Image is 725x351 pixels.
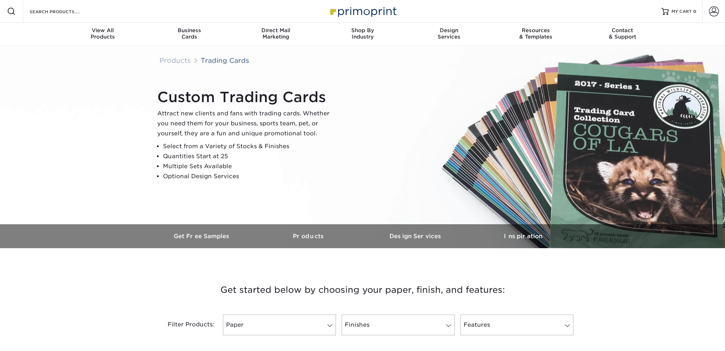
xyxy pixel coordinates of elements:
[157,89,336,106] h1: Custom Trading Cards
[672,9,692,15] span: MY CART
[470,224,577,248] a: Inspiration
[406,27,492,34] span: Design
[201,56,249,64] a: Trading Cards
[256,224,363,248] a: Products
[60,27,146,40] div: Products
[233,23,319,46] a: Direct MailMarketing
[327,4,398,19] img: Primoprint
[223,315,336,335] a: Paper
[146,27,233,40] div: Cards
[146,23,233,46] a: BusinessCards
[60,23,146,46] a: View AllProducts
[60,27,146,34] span: View All
[159,56,191,64] a: Products
[579,27,666,40] div: & Support
[146,27,233,34] span: Business
[157,109,336,139] p: Attract new clients and fans with trading cards. Whether you need them for your business, sports ...
[342,315,455,335] a: Finishes
[154,274,571,306] h3: Get started below by choosing your paper, finish, and features:
[406,23,492,46] a: DesignServices
[492,27,579,40] div: & Templates
[319,23,406,46] a: Shop ByIndustry
[363,233,470,240] h3: Design Services
[163,141,336,151] li: Select from a Variety of Stocks & Finishes
[579,27,666,34] span: Contact
[233,27,319,34] span: Direct Mail
[233,27,319,40] div: Marketing
[492,27,579,34] span: Resources
[149,224,256,248] a: Get Free Samples
[163,171,336,181] li: Optional Design Services
[579,23,666,46] a: Contact& Support
[693,9,696,14] span: 0
[256,233,363,240] h3: Products
[149,315,220,335] div: Filter Products:
[149,233,256,240] h3: Get Free Samples
[163,151,336,161] li: Quantities Start at 25
[406,27,492,40] div: Services
[460,315,573,335] a: Features
[319,27,406,40] div: Industry
[319,27,406,34] span: Shop By
[363,224,470,248] a: Design Services
[470,233,577,240] h3: Inspiration
[492,23,579,46] a: Resources& Templates
[163,161,336,171] li: Multiple Sets Available
[29,7,98,16] input: SEARCH PRODUCTS.....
